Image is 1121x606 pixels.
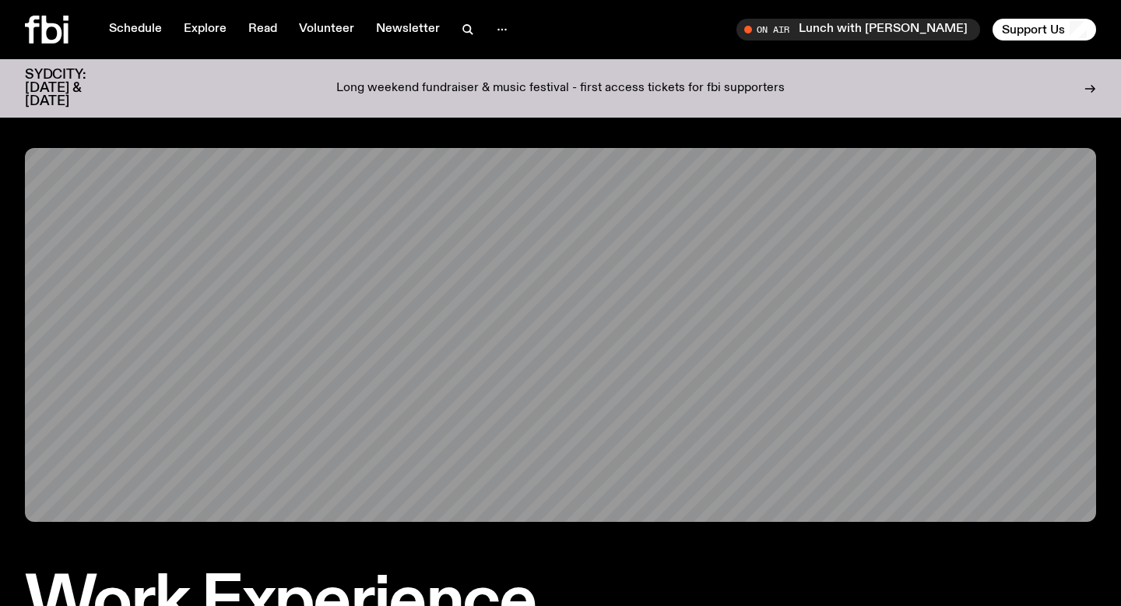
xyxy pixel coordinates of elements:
[174,19,236,41] a: Explore
[239,19,286,41] a: Read
[993,19,1096,41] button: Support Us
[25,69,125,108] h3: SYDCITY: [DATE] & [DATE]
[1002,23,1065,37] span: Support Us
[290,19,364,41] a: Volunteer
[336,82,785,96] p: Long weekend fundraiser & music festival - first access tickets for fbi supporters
[736,19,980,41] button: On AirLunch with [PERSON_NAME]
[100,19,171,41] a: Schedule
[367,19,449,41] a: Newsletter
